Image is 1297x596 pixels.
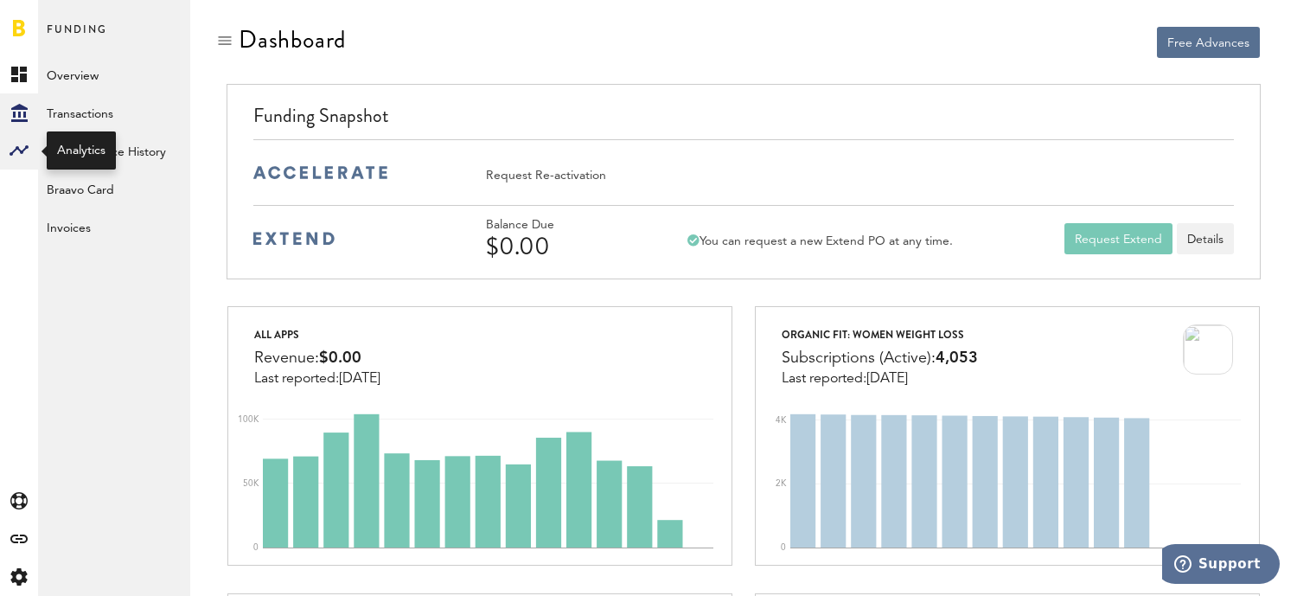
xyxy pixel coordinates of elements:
a: Overview [38,55,190,93]
span: [DATE] [866,372,908,386]
span: Funding [47,19,107,55]
a: Transactions [38,93,190,131]
text: 0 [781,543,786,552]
div: Dashboard [239,26,346,54]
div: All apps [254,324,380,345]
img: 100x100bb_0nmp3T8.jpg [1183,324,1233,375]
div: Request Re-activation [486,168,606,183]
span: 4,053 [936,350,978,366]
iframe: Opens a widget where you can find more information [1162,544,1280,587]
text: 100K [238,415,259,424]
div: You can request a new Extend PO at any time. [687,234,953,249]
text: 50K [243,479,259,488]
a: Daily Advance History [38,131,190,170]
text: 4K [776,416,787,425]
text: 0 [253,543,259,552]
div: Last reported: [254,371,380,387]
div: Balance Due [486,218,650,233]
a: Details [1177,223,1234,254]
div: Analytics [57,142,105,159]
button: Request Extend [1064,223,1172,254]
button: Free Advances [1157,27,1260,58]
div: Organic Fit: Women Weight Loss [782,324,978,345]
text: 2K [776,479,787,488]
img: extend-medium-blue-logo.svg [253,232,335,246]
div: Subscriptions (Active): [782,345,978,371]
span: [DATE] [339,372,380,386]
div: Last reported: [782,371,978,387]
a: Braavo Card [38,170,190,208]
div: Revenue: [254,345,380,371]
img: accelerate-medium-blue-logo.svg [253,166,387,179]
div: Funding Snapshot [253,102,1234,139]
span: $0.00 [319,350,361,366]
div: $0.00 [486,233,650,260]
a: Invoices [38,208,190,246]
